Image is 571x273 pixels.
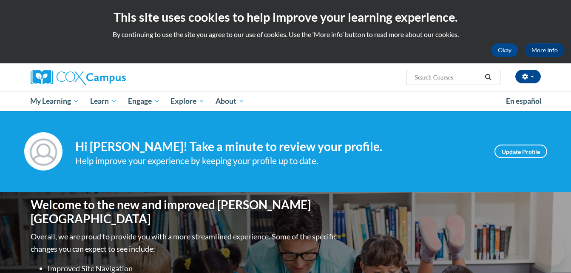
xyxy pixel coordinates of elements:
[525,43,565,57] a: More Info
[482,72,494,82] button: Search
[31,70,126,85] img: Cox Campus
[491,43,518,57] button: Okay
[128,96,160,106] span: Engage
[170,96,205,106] span: Explore
[75,154,482,168] div: Help improve your experience by keeping your profile up to date.
[6,9,565,26] h2: This site uses cookies to help improve your learning experience.
[537,239,564,266] iframe: Button to launch messaging window
[18,91,554,111] div: Main menu
[25,91,85,111] a: My Learning
[165,91,210,111] a: Explore
[31,230,339,255] p: Overall, we are proud to provide you with a more streamlined experience. Some of the specific cha...
[515,70,541,83] button: Account Settings
[90,96,117,106] span: Learn
[506,97,542,105] span: En español
[31,70,192,85] a: Cox Campus
[500,92,547,110] a: En español
[31,198,339,226] h1: Welcome to the new and improved [PERSON_NAME][GEOGRAPHIC_DATA]
[24,132,62,171] img: Profile Image
[122,91,165,111] a: Engage
[216,96,244,106] span: About
[210,91,250,111] a: About
[85,91,122,111] a: Learn
[30,96,79,106] span: My Learning
[494,145,547,158] a: Update Profile
[6,30,565,39] p: By continuing to use the site you agree to our use of cookies. Use the ‘More info’ button to read...
[75,139,482,154] h4: Hi [PERSON_NAME]! Take a minute to review your profile.
[414,72,482,82] input: Search Courses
